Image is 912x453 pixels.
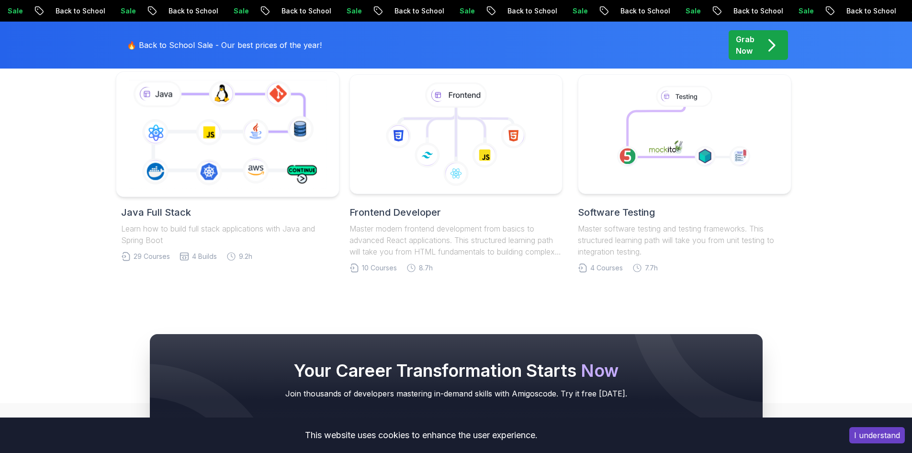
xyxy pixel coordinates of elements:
[169,388,743,399] p: Join thousands of developers mastering in-demand skills with Amigoscode. Try it free [DATE].
[833,6,898,16] p: Back to School
[155,6,220,16] p: Back to School
[645,263,658,273] span: 7.7h
[581,360,619,381] span: Now
[121,206,334,219] h2: Java Full Stack
[559,6,589,16] p: Sale
[192,252,217,261] span: 4 Builds
[849,427,905,443] button: Accept cookies
[127,39,322,51] p: 🔥 Back to School Sale - Our best prices of the year!
[607,6,672,16] p: Back to School
[42,6,107,16] p: Back to School
[785,6,815,16] p: Sale
[134,252,170,261] span: 29 Courses
[349,206,563,219] h2: Frontend Developer
[121,223,334,246] p: Learn how to build full stack applications with Java and Spring Boot
[578,206,791,219] h2: Software Testing
[720,6,785,16] p: Back to School
[7,425,835,446] div: This website uses cookies to enhance the user experience.
[220,6,250,16] p: Sale
[590,263,623,273] span: 4 Courses
[349,74,563,273] a: Frontend DeveloperMaster modern frontend development from basics to advanced React applications. ...
[578,223,791,257] p: Master software testing and testing frameworks. This structured learning path will take you from ...
[362,263,397,273] span: 10 Courses
[169,361,743,380] h2: Your Career Transformation Starts
[239,252,252,261] span: 9.2h
[121,74,334,273] a: Java Full StackLearn how to build full stack applications with Java and Spring Boot29 Courses4 Bu...
[107,6,137,16] p: Sale
[333,6,363,16] p: Sale
[578,74,791,273] a: Software TestingMaster software testing and testing frameworks. This structured learning path wil...
[419,263,433,273] span: 8.7h
[268,6,333,16] p: Back to School
[381,6,446,16] p: Back to School
[446,6,476,16] p: Sale
[672,6,702,16] p: Sale
[349,223,563,257] p: Master modern frontend development from basics to advanced React applications. This structured le...
[494,6,559,16] p: Back to School
[736,34,754,57] p: Grab Now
